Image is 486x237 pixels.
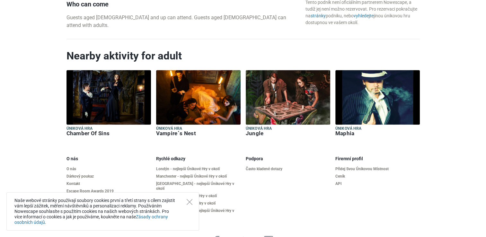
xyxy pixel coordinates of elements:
[335,174,420,179] a: Ceník
[246,70,330,138] a: Úniková hra Jungle
[335,130,420,137] h6: Maphia
[246,156,330,162] h5: Podpora
[66,49,420,62] h2: Nearby aktivity for adult
[335,156,420,162] h5: Firemní profil
[246,130,330,137] h6: Jungle
[246,167,330,171] a: Často kladené dotazy
[246,126,330,131] h5: Úniková hra
[66,70,151,138] a: Úniková hra Chamber Of Sins
[66,189,151,194] a: Escape Room Awards 2019
[66,167,151,171] a: O nás
[66,130,151,137] h6: Chamber Of Sins
[156,167,241,171] a: Londýn - nejlepši Únikové Hry v okolí
[66,181,151,186] a: Kontakt
[335,70,420,138] a: Úniková hra Maphia
[156,174,241,179] a: Manchester - nejlepši Únikové Hry v okolí
[335,126,420,131] h5: Úniková hra
[335,167,420,171] a: Přidej Svou Únikovou Místnost
[156,156,241,162] h5: Rychlé odkazy
[66,126,151,131] h5: Úniková hra
[66,14,300,29] p: Guests aged [DEMOGRAPHIC_DATA] and up can attend. Guests aged [DEMOGRAPHIC_DATA] can attend with ...
[354,13,374,18] a: vyhledejte
[156,126,241,131] h5: Úniková hra
[156,70,241,138] a: Úniková hra Vampire´s Nest
[156,130,241,137] h6: Vampire´s Nest
[335,181,420,186] a: API
[66,156,151,162] h5: O nás
[66,0,300,8] h3: Who can come
[6,192,199,231] div: Naše webové stránky používají soubory cookies první a třetí strany s cílem zajistit vám lepší záž...
[187,199,192,205] button: Close
[311,13,326,18] a: stránky
[14,214,168,225] a: Zásady ochrany osobních údajů
[66,174,151,179] a: Dárkový poukaz
[156,181,241,191] a: [GEOGRAPHIC_DATA] - nejlepši Únikové Hry v okolí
